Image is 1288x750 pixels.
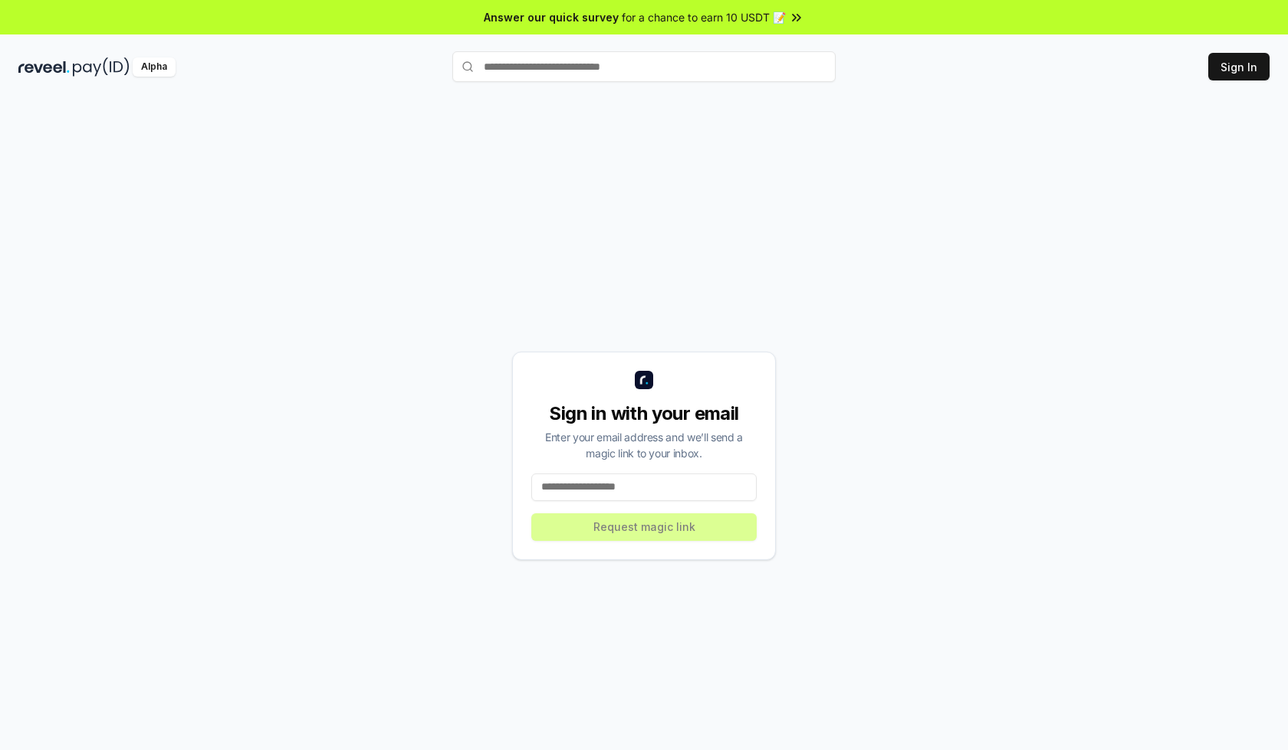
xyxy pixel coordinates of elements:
[1208,53,1270,80] button: Sign In
[531,429,757,461] div: Enter your email address and we’ll send a magic link to your inbox.
[18,57,70,77] img: reveel_dark
[133,57,176,77] div: Alpha
[484,9,619,25] span: Answer our quick survey
[73,57,130,77] img: pay_id
[635,371,653,389] img: logo_small
[531,401,757,426] div: Sign in with your email
[622,9,786,25] span: for a chance to earn 10 USDT 📝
